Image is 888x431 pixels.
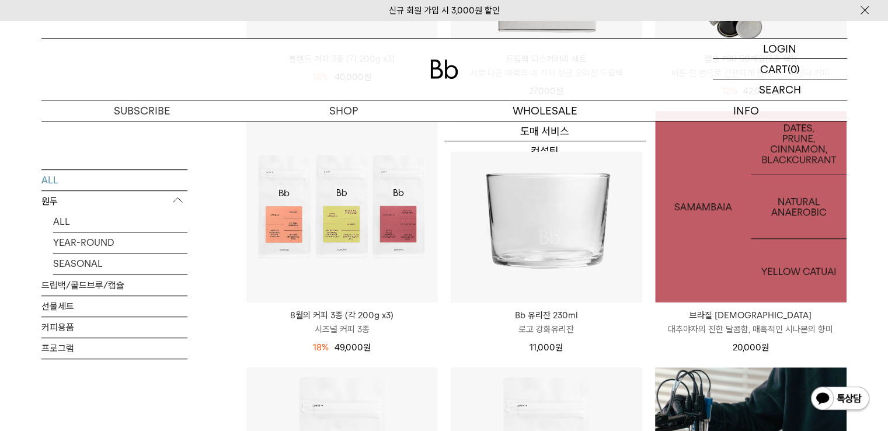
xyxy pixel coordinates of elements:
[246,308,438,322] p: 8월의 커피 3종 (각 200g x3)
[444,141,646,161] a: 컨설팅
[41,100,243,121] a: SUBSCRIBE
[41,191,187,212] p: 원두
[243,100,444,121] a: SHOP
[759,79,801,100] p: SEARCH
[655,308,847,322] p: 브라질 [DEMOGRAPHIC_DATA]
[246,111,438,303] img: 8월의 커피 3종 (각 200g x3)
[363,342,371,353] span: 원
[444,121,646,141] a: 도매 서비스
[313,340,329,354] div: 18%
[555,342,563,353] span: 원
[451,308,642,322] p: Bb 유리잔 230ml
[246,322,438,336] p: 시즈널 커피 3종
[451,111,642,303] img: Bb 유리잔 230ml
[733,342,769,353] span: 20,000
[655,111,847,303] a: 브라질 사맘바이아
[451,308,642,336] a: Bb 유리잔 230ml 로고 강화유리잔
[760,59,788,79] p: CART
[41,317,187,338] a: 커피용품
[713,39,847,59] a: LOGIN
[713,59,847,79] a: CART (0)
[41,338,187,359] a: 프로그램
[530,342,563,353] span: 11,000
[810,385,870,413] img: 카카오톡 채널 1:1 채팅 버튼
[655,111,847,303] img: 1000000483_add2_035.jpg
[41,296,187,317] a: 선물세트
[41,170,187,190] a: ALL
[655,308,847,336] a: 브라질 [DEMOGRAPHIC_DATA] 대추야자의 진한 달콤함, 매혹적인 시나몬의 향미
[389,5,500,16] a: 신규 회원 가입 시 3,000원 할인
[246,308,438,336] a: 8월의 커피 3종 (각 200g x3) 시즈널 커피 3종
[646,100,847,121] p: INFO
[451,322,642,336] p: 로고 강화유리잔
[444,100,646,121] p: WHOLESALE
[335,342,371,353] span: 49,000
[41,275,187,296] a: 드립백/콜드브루/캡슐
[430,60,458,79] img: 로고
[53,253,187,274] a: SEASONAL
[655,322,847,336] p: 대추야자의 진한 달콤함, 매혹적인 시나몬의 향미
[53,232,187,253] a: YEAR-ROUND
[763,39,796,58] p: LOGIN
[761,342,769,353] span: 원
[53,211,187,232] a: ALL
[788,59,800,79] p: (0)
